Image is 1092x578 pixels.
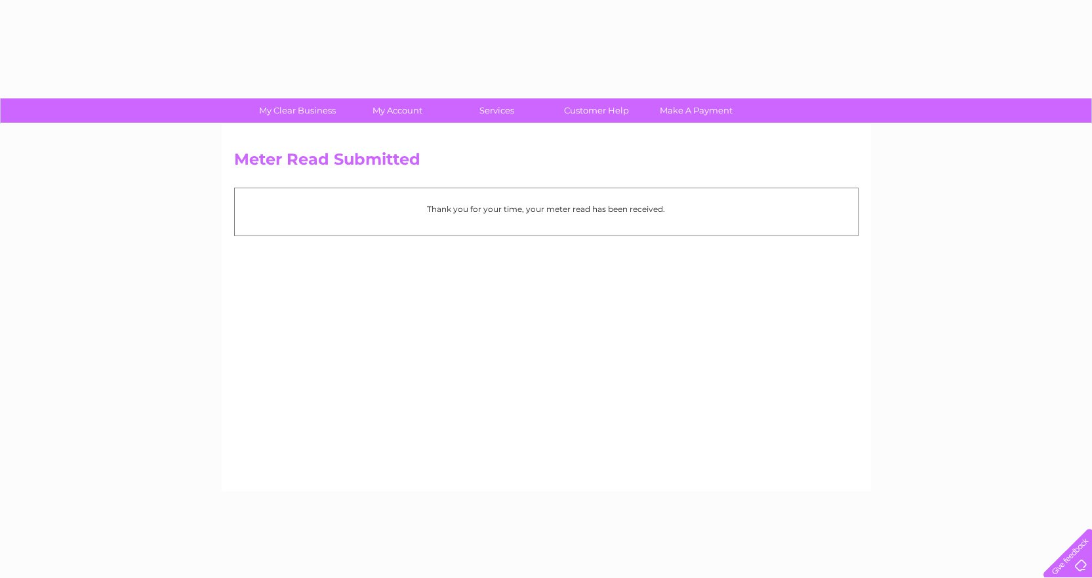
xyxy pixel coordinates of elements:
a: Make A Payment [642,98,750,123]
a: Services [443,98,551,123]
a: My Account [343,98,451,123]
p: Thank you for your time, your meter read has been received. [241,203,851,215]
a: My Clear Business [243,98,352,123]
a: Customer Help [542,98,651,123]
h2: Meter Read Submitted [234,150,859,175]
